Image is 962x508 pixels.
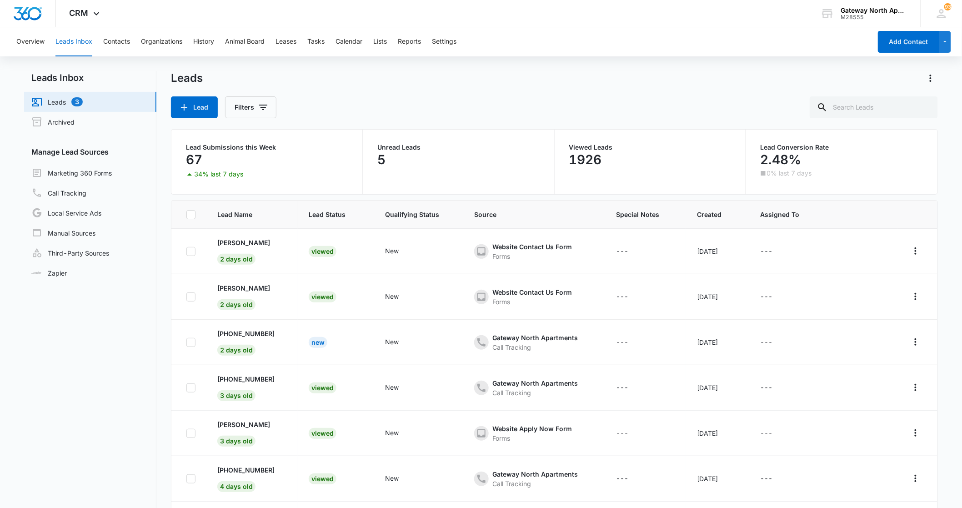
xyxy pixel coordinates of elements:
[760,337,772,348] div: ---
[760,246,789,257] div: - - Select to Edit Field
[474,242,588,261] div: - - Select to Edit Field
[217,481,256,492] span: 4 days old
[697,210,738,219] span: Created
[760,473,789,484] div: - - Select to Edit Field
[385,210,452,219] span: Qualifying Status
[492,342,578,352] div: Call Tracking
[309,384,336,392] a: Viewed
[385,246,415,257] div: - - Select to Edit Field
[760,337,789,348] div: - - Select to Edit Field
[474,287,588,307] div: - - Select to Edit Field
[336,27,362,56] button: Calendar
[31,116,75,127] a: Archived
[217,374,287,399] a: [PHONE_NUMBER]3 days old
[31,247,109,258] a: Third-Party Sources
[309,247,336,255] a: Viewed
[492,424,572,433] div: Website Apply Now Form
[908,335,923,349] button: Actions
[307,27,325,56] button: Tasks
[171,71,203,85] h1: Leads
[616,337,645,348] div: - - Select to Edit Field
[908,289,923,304] button: Actions
[908,244,923,258] button: Actions
[432,27,456,56] button: Settings
[217,238,270,247] p: [PERSON_NAME]
[217,420,270,429] p: [PERSON_NAME]
[908,426,923,440] button: Actions
[217,238,287,263] a: [PERSON_NAME]2 days old
[309,292,336,302] div: Viewed
[761,152,802,167] p: 2.48%
[760,246,772,257] div: ---
[616,382,645,393] div: - - Select to Edit Field
[31,207,101,218] a: Local Service Ads
[31,96,83,107] a: Leads3
[385,382,415,393] div: - - Select to Edit Field
[760,292,789,302] div: - - Select to Edit Field
[616,428,628,439] div: ---
[492,242,572,251] div: Website Contact Us Form
[492,297,572,307] div: Forms
[70,8,89,18] span: CRM
[761,144,923,151] p: Lead Conversion Rate
[616,382,628,393] div: ---
[474,469,594,488] div: - - Select to Edit Field
[760,382,789,393] div: - - Select to Edit Field
[276,27,296,56] button: Leases
[309,429,336,437] a: Viewed
[385,337,415,348] div: - - Select to Edit Field
[944,3,952,10] span: 93
[217,390,256,401] span: 3 days old
[697,246,738,256] div: [DATE]
[217,465,287,490] a: [PHONE_NUMBER]4 days old
[225,27,265,56] button: Animal Board
[841,14,907,20] div: account id
[186,144,348,151] p: Lead Submissions this Week
[217,374,275,384] p: [PHONE_NUMBER]
[309,293,336,301] a: Viewed
[760,428,772,439] div: ---
[31,187,86,198] a: Call Tracking
[217,436,256,447] span: 3 days old
[944,3,952,10] div: notifications count
[16,27,45,56] button: Overview
[616,246,628,257] div: ---
[309,428,336,439] div: Viewed
[385,292,415,302] div: - - Select to Edit Field
[810,96,938,118] input: Search Leads
[217,420,287,445] a: [PERSON_NAME]3 days old
[385,428,415,439] div: - - Select to Edit Field
[385,473,415,484] div: - - Select to Edit Field
[474,378,594,397] div: - - Select to Edit Field
[217,299,256,310] span: 2 days old
[492,251,572,261] div: Forms
[841,7,907,14] div: account name
[24,71,156,85] h2: Leads Inbox
[373,27,387,56] button: Lists
[103,27,130,56] button: Contacts
[385,337,399,347] div: New
[492,333,578,342] div: Gateway North Apartments
[697,474,738,483] div: [DATE]
[760,382,772,393] div: ---
[309,337,327,348] div: New
[225,96,276,118] button: Filters
[616,210,675,219] span: Special Notes
[385,246,399,256] div: New
[908,380,923,395] button: Actions
[186,152,202,167] p: 67
[193,27,214,56] button: History
[309,338,327,346] a: New
[31,268,67,278] a: Zapier
[55,27,92,56] button: Leads Inbox
[141,27,182,56] button: Organizations
[878,31,939,53] button: Add Contact
[697,428,738,438] div: [DATE]
[385,428,399,438] div: New
[385,292,399,301] div: New
[760,292,772,302] div: ---
[569,152,602,167] p: 1926
[194,171,243,177] p: 34% last 7 days
[309,473,336,484] div: Viewed
[217,254,256,265] span: 2 days old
